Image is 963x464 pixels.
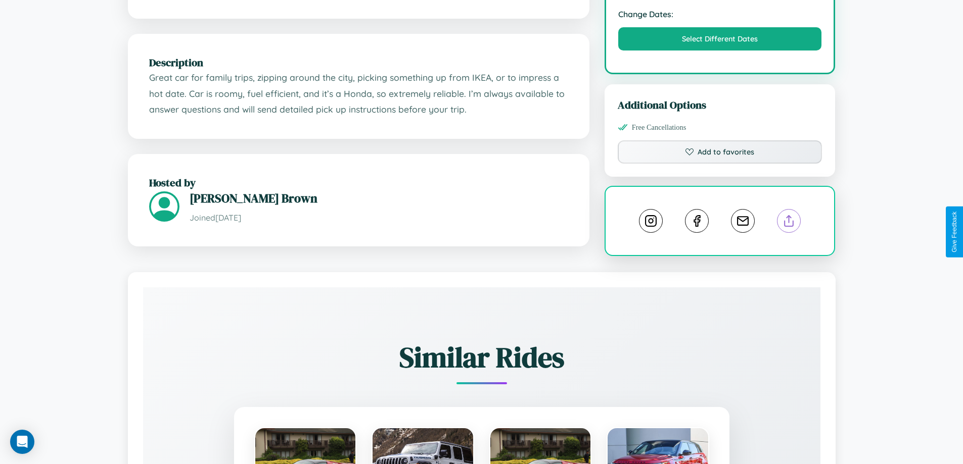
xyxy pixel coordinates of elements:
[618,9,822,19] strong: Change Dates:
[618,97,822,112] h3: Additional Options
[149,55,568,70] h2: Description
[190,211,568,225] p: Joined [DATE]
[618,140,822,164] button: Add to favorites
[951,212,958,252] div: Give Feedback
[190,190,568,207] h3: [PERSON_NAME] Brown
[618,27,822,50] button: Select Different Dates
[632,123,686,132] span: Free Cancellations
[149,175,568,190] h2: Hosted by
[178,338,785,377] h2: Similar Rides
[149,70,568,118] p: Great car for family trips, zipping around the city, picking something up from IKEA, or to impres...
[10,430,34,454] div: Open Intercom Messenger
